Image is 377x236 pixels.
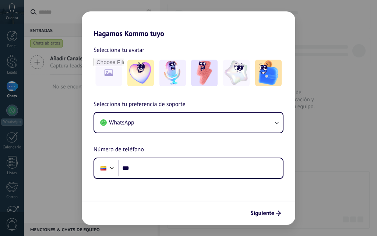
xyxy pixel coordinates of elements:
div: Colombia: + 57 [96,161,110,176]
span: Selecciona tu preferencia de soporte [94,100,186,109]
span: Selecciona tu avatar [94,45,144,55]
span: Siguiente [250,211,274,216]
img: -1.jpeg [127,60,154,86]
img: -3.jpeg [191,60,218,86]
h2: Hagamos Kommo tuyo [82,11,295,38]
img: -5.jpeg [255,60,282,86]
span: Número de teléfono [94,145,144,155]
span: WhatsApp [109,119,134,126]
img: -2.jpeg [159,60,186,86]
img: -4.jpeg [223,60,250,86]
button: Siguiente [247,207,284,219]
button: WhatsApp [94,113,283,133]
